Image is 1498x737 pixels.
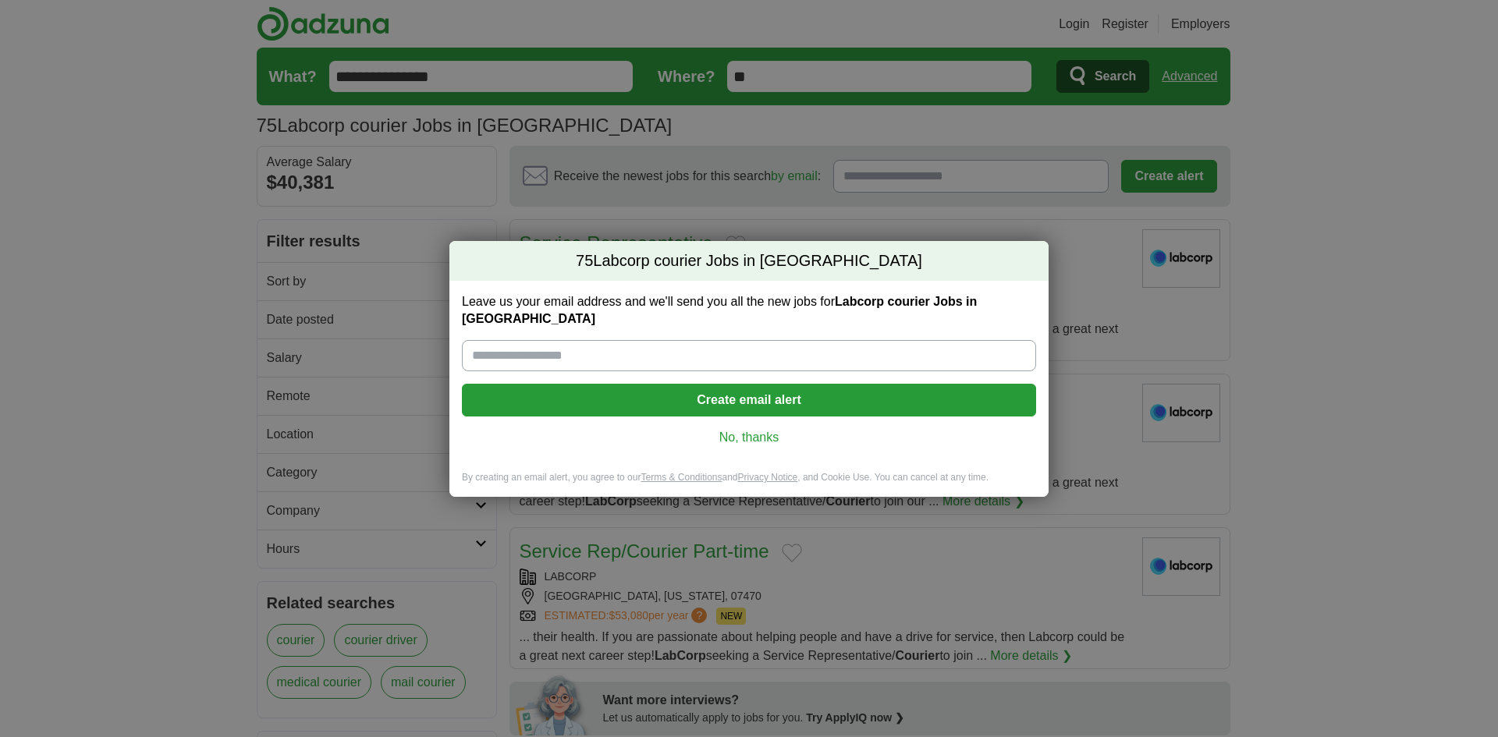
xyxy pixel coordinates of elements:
[738,472,798,483] a: Privacy Notice
[462,293,1036,328] label: Leave us your email address and we'll send you all the new jobs for
[576,250,593,272] span: 75
[641,472,722,483] a: Terms & Conditions
[449,471,1049,497] div: By creating an email alert, you agree to our and , and Cookie Use. You can cancel at any time.
[449,241,1049,282] h2: Labcorp courier Jobs in [GEOGRAPHIC_DATA]
[462,384,1036,416] button: Create email alert
[474,429,1024,446] a: No, thanks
